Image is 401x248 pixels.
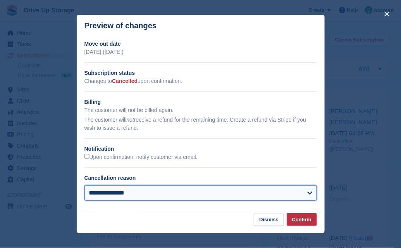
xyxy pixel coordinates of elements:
p: The customer will not be billed again. [84,106,317,114]
span: Cancelled [112,78,138,84]
p: Changes to upon confirmation. [84,77,317,85]
input: Upon confirmation, notify customer via email. [84,154,89,159]
button: close [381,8,393,20]
h2: Billing [84,98,317,106]
em: not [126,117,134,123]
p: Preview of changes [84,21,157,30]
p: [DATE] ([DATE]) [84,48,317,56]
label: Upon confirmation, notify customer via email. [84,154,198,161]
p: The customer will receive a refund for the remaining time. Create a refund via Stripe if you wish... [84,116,317,132]
h2: Notification [84,145,317,153]
button: Dismiss [254,213,284,226]
button: Confirm [287,213,317,226]
h2: Subscription status [84,69,317,77]
h2: Move out date [84,40,317,48]
label: Cancellation reason [84,175,136,181]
